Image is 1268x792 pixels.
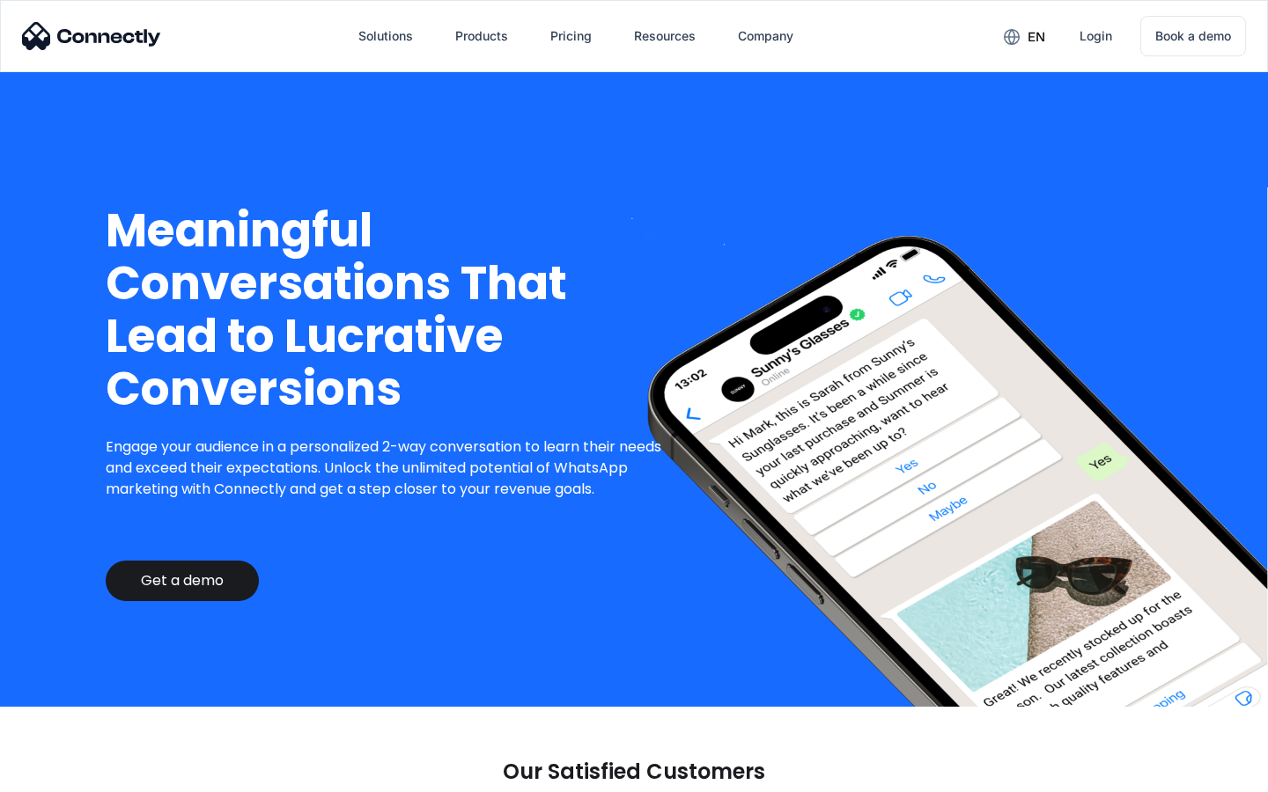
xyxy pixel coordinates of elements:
div: Solutions [358,24,413,48]
div: Company [738,24,793,48]
ul: Language list [35,761,106,786]
p: Our Satisfied Customers [503,759,765,784]
div: en [1028,25,1045,49]
a: Login [1065,15,1126,57]
h1: Meaningful Conversations That Lead to Lucrative Conversions [106,204,675,415]
div: Resources [634,24,696,48]
a: Get a demo [106,561,259,601]
img: Connectly Logo [22,22,161,50]
p: Engage your audience in a personalized 2-way conversation to learn their needs and exceed their e... [106,436,675,500]
a: Book a demo [1140,16,1246,56]
div: Products [455,24,508,48]
div: Login [1080,24,1112,48]
a: Pricing [536,15,606,57]
div: Get a demo [141,572,224,590]
aside: Language selected: English [18,761,106,786]
div: Pricing [550,24,592,48]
